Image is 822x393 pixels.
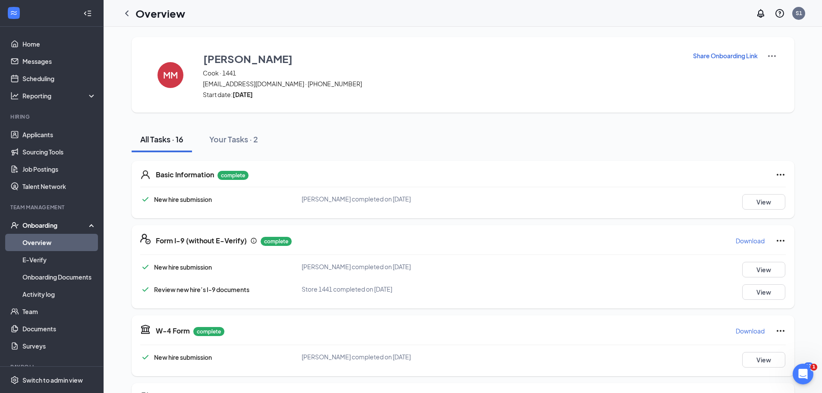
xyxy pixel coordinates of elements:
span: New hire submission [154,263,212,271]
div: Onboarding [22,221,89,230]
svg: UserCheck [10,221,19,230]
span: Start date: [203,90,682,99]
a: Surveys [22,337,96,355]
p: complete [217,171,249,180]
svg: Checkmark [140,262,151,272]
div: Switch to admin view [22,376,83,384]
p: Share Onboarding Link [693,51,758,60]
p: Download [736,236,765,245]
button: View [742,284,785,300]
button: Download [735,234,765,248]
a: Documents [22,320,96,337]
a: Team [22,303,96,320]
svg: TaxGovernmentIcon [140,324,151,334]
span: New hire submission [154,195,212,203]
a: Overview [22,234,96,251]
a: Onboarding Documents [22,268,96,286]
p: Download [736,327,765,335]
h5: Form I-9 (without E-Verify) [156,236,247,245]
a: Job Postings [22,160,96,178]
a: Scheduling [22,70,96,87]
h4: MM [163,72,178,78]
svg: QuestionInfo [775,8,785,19]
button: View [742,262,785,277]
button: [PERSON_NAME] [203,51,682,66]
span: 1 [810,364,817,371]
svg: WorkstreamLogo [9,9,18,17]
div: Payroll [10,363,94,371]
img: More Actions [767,51,777,61]
iframe: Intercom live chat [793,364,813,384]
strong: [DATE] [233,91,253,98]
a: Home [22,35,96,53]
svg: User [140,170,151,180]
a: Sourcing Tools [22,143,96,160]
button: Share Onboarding Link [693,51,758,60]
h5: Basic Information [156,170,214,179]
svg: Checkmark [140,352,151,362]
button: View [742,352,785,368]
span: New hire submission [154,353,212,361]
svg: ChevronLeft [122,8,132,19]
svg: Collapse [83,9,92,18]
svg: Info [250,237,257,244]
h5: W-4 Form [156,326,190,336]
a: Talent Network [22,178,96,195]
p: complete [261,237,292,246]
a: E-Verify [22,251,96,268]
h3: [PERSON_NAME] [203,51,293,66]
a: Messages [22,53,96,70]
svg: Ellipses [775,236,786,246]
div: Team Management [10,204,94,211]
svg: Ellipses [775,326,786,336]
div: Reporting [22,91,97,100]
div: Hiring [10,113,94,120]
p: complete [193,327,224,336]
svg: Settings [10,376,19,384]
div: S1 [796,9,802,17]
button: MM [149,51,192,99]
span: [PERSON_NAME] completed on [DATE] [302,353,411,361]
svg: Checkmark [140,284,151,295]
span: Cook · 1441 [203,69,682,77]
span: [PERSON_NAME] completed on [DATE] [302,263,411,270]
svg: Notifications [756,8,766,19]
svg: Ellipses [775,170,786,180]
a: Activity log [22,286,96,303]
a: Applicants [22,126,96,143]
svg: Analysis [10,91,19,100]
span: [PERSON_NAME] completed on [DATE] [302,195,411,203]
h1: Overview [135,6,185,21]
button: Download [735,324,765,338]
div: All Tasks · 16 [140,134,183,145]
div: Your Tasks · 2 [209,134,258,145]
svg: FormI9EVerifyIcon [140,234,151,244]
span: Store 1441 completed on [DATE] [302,285,392,293]
div: 12 [804,362,813,370]
svg: Checkmark [140,194,151,204]
span: [EMAIL_ADDRESS][DOMAIN_NAME] · [PHONE_NUMBER] [203,79,682,88]
span: Review new hire’s I-9 documents [154,286,249,293]
button: View [742,194,785,210]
